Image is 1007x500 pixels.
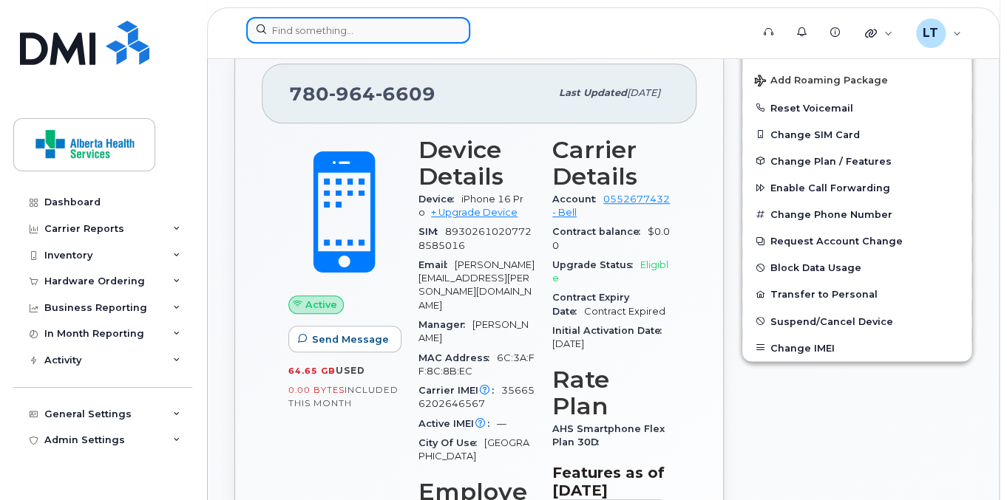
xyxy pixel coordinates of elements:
[418,352,497,363] span: MAC Address
[418,319,472,330] span: Manager
[497,418,506,429] span: —
[418,385,501,396] span: Carrier IMEI
[418,418,497,429] span: Active IMEI
[288,384,399,408] span: included this month
[742,227,972,254] button: Request Account Change
[418,352,535,377] span: 6C:3A:FF:8C:8B:EC
[906,18,972,48] div: Leslie Tshuma
[742,254,972,281] button: Block Data Usage
[552,194,670,218] a: 0552677432 - Bell
[288,326,401,352] button: Send Message
[329,83,376,105] span: 964
[552,226,670,250] span: $0.00
[288,385,345,395] span: 0.00 Bytes
[552,464,670,499] h3: Features as of [DATE]
[418,226,445,237] span: SIM
[584,306,665,317] span: Contract Expired
[742,121,972,148] button: Change SIM Card
[552,194,603,205] span: Account
[559,87,627,98] span: Last updated
[418,319,529,343] span: [PERSON_NAME]
[418,437,484,448] span: City Of Use
[552,423,665,448] span: AHS Smartphone Flex Plan 30D
[418,226,532,250] span: 89302610207728585016
[742,335,972,361] button: Change IMEI
[627,87,660,98] span: [DATE]
[246,17,470,44] input: Find something...
[742,148,972,174] button: Change Plan / Features
[418,194,523,218] span: iPhone 16 Pro
[312,332,389,346] span: Send Message
[336,365,365,376] span: used
[754,75,888,89] span: Add Roaming Package
[418,194,461,205] span: Device
[742,95,972,121] button: Reset Voicemail
[305,298,337,312] span: Active
[770,155,892,166] span: Change Plan / Features
[552,366,670,419] h3: Rate Plan
[288,366,336,376] span: 64.65 GB
[552,137,670,190] h3: Carrier Details
[855,18,903,48] div: Quicklinks
[431,207,518,218] a: + Upgrade Device
[742,201,972,227] button: Change Phone Number
[923,24,938,42] span: LT
[289,83,435,105] span: 780
[742,308,972,335] button: Suspend/Cancel Device
[376,83,435,105] span: 6609
[418,259,455,270] span: Email
[552,292,629,316] span: Contract Expiry Date
[418,137,535,190] h3: Device Details
[742,174,972,201] button: Enable Call Forwarding
[418,259,535,311] span: [PERSON_NAME][EMAIL_ADDRESS][PERSON_NAME][DOMAIN_NAME]
[552,259,640,270] span: Upgrade Status
[552,226,648,237] span: Contract balance
[770,315,893,326] span: Suspend/Cancel Device
[552,338,584,349] span: [DATE]
[742,64,972,95] button: Add Roaming Package
[770,182,890,194] span: Enable Call Forwarding
[552,325,669,336] span: Initial Activation Date
[742,281,972,307] button: Transfer to Personal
